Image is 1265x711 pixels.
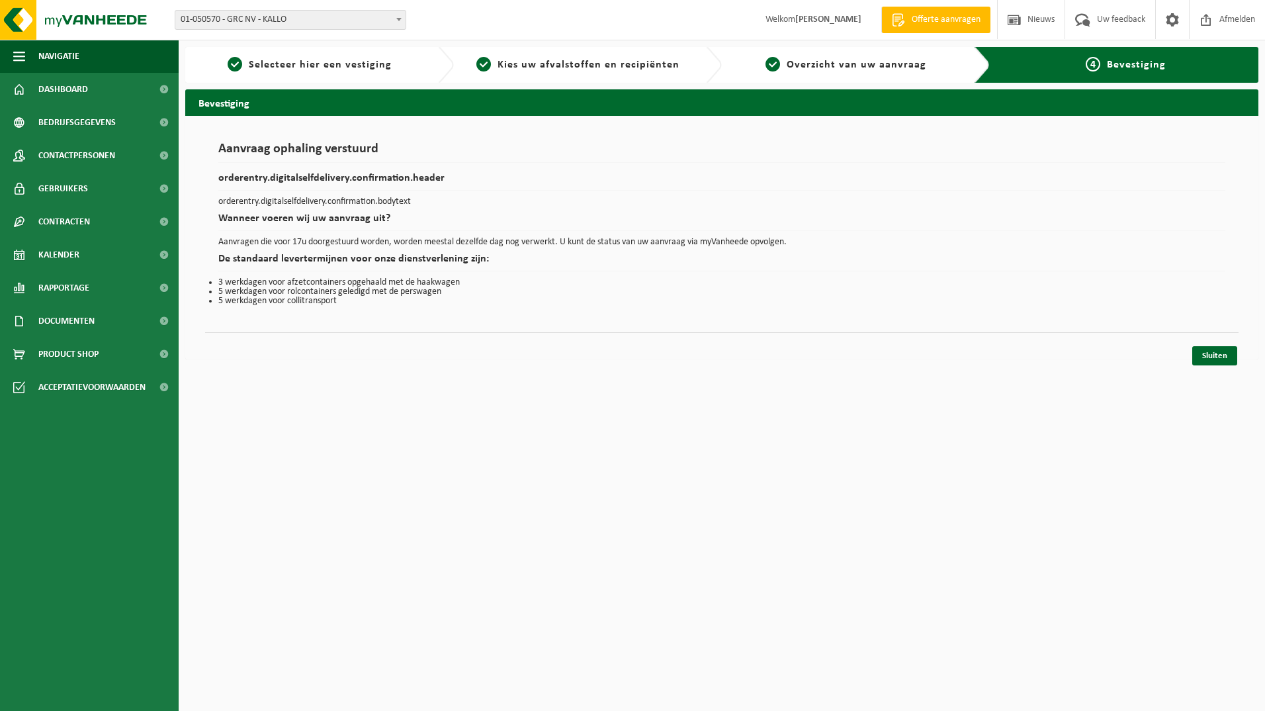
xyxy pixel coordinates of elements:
strong: [PERSON_NAME] [795,15,861,24]
h2: Bevestiging [185,89,1258,115]
a: 2Kies uw afvalstoffen en recipiënten [460,57,696,73]
a: Sluiten [1192,346,1237,365]
li: 3 werkdagen voor afzetcontainers opgehaald met de haakwagen [218,278,1225,287]
li: 5 werkdagen voor rolcontainers geledigd met de perswagen [218,287,1225,297]
li: 5 werkdagen voor collitransport [218,297,1225,306]
h2: Wanneer voeren wij uw aanvraag uit? [218,213,1225,231]
span: Selecteer hier een vestiging [249,60,392,70]
span: 1 [228,57,242,71]
h2: orderentry.digitalselfdelivery.confirmation.header [218,173,1225,191]
a: 3Overzicht van uw aanvraag [728,57,964,73]
span: Acceptatievoorwaarden [38,371,146,404]
span: Gebruikers [38,172,88,205]
span: 01-050570 - GRC NV - KALLO [175,11,406,29]
span: 3 [765,57,780,71]
span: Rapportage [38,271,89,305]
span: 4 [1086,57,1100,71]
a: Offerte aanvragen [881,7,990,33]
span: Product Shop [38,338,99,371]
span: Dashboard [38,73,88,106]
span: Kalender [38,238,79,271]
span: Bedrijfsgegevens [38,106,116,139]
span: 01-050570 - GRC NV - KALLO [175,10,406,30]
a: 1Selecteer hier een vestiging [192,57,427,73]
span: Overzicht van uw aanvraag [787,60,926,70]
span: Offerte aanvragen [908,13,984,26]
span: Contracten [38,205,90,238]
span: Documenten [38,305,95,338]
h1: Aanvraag ophaling verstuurd [218,142,1225,163]
span: 2 [476,57,491,71]
h2: De standaard levertermijnen voor onze dienstverlening zijn: [218,254,1225,271]
p: Aanvragen die voor 17u doorgestuurd worden, worden meestal dezelfde dag nog verwerkt. U kunt de s... [218,238,1225,247]
span: Contactpersonen [38,139,115,172]
span: Kies uw afvalstoffen en recipiënten [498,60,679,70]
span: Bevestiging [1107,60,1166,70]
span: Navigatie [38,40,79,73]
p: orderentry.digitalselfdelivery.confirmation.bodytext [218,197,1225,207]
